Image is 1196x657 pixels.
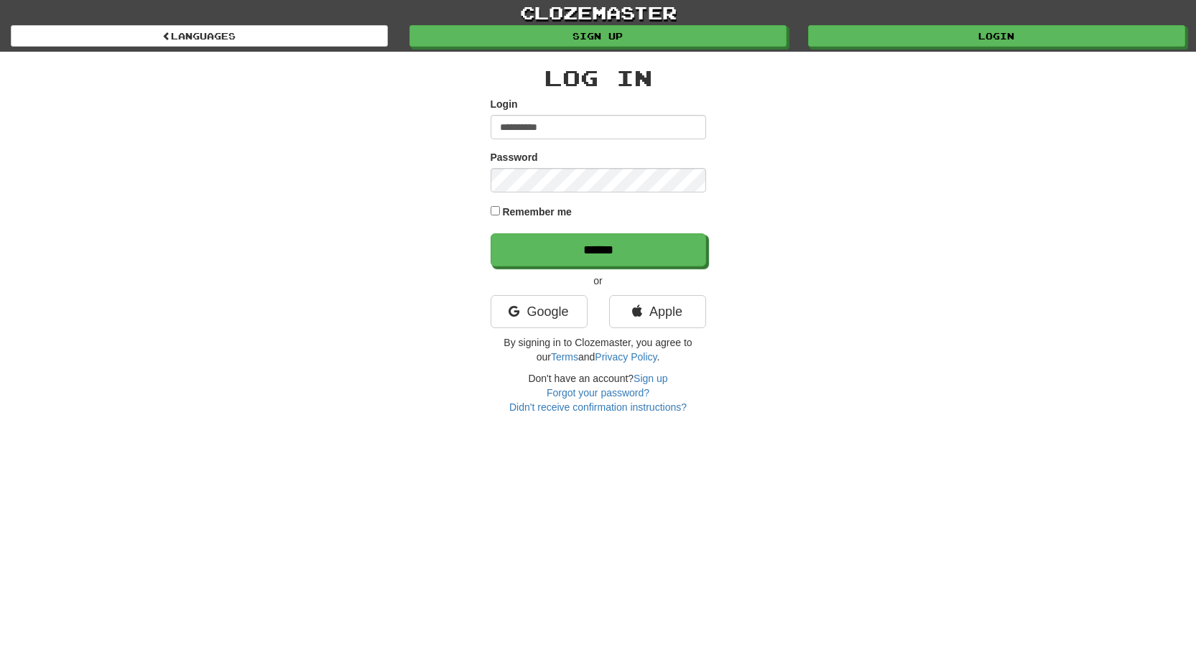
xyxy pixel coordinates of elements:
a: Google [491,295,588,328]
label: Remember me [502,205,572,219]
a: Didn't receive confirmation instructions? [509,401,687,413]
a: Languages [11,25,388,47]
a: Sign up [634,373,667,384]
a: Apple [609,295,706,328]
div: Don't have an account? [491,371,706,414]
a: Sign up [409,25,787,47]
h2: Log In [491,66,706,90]
p: By signing in to Clozemaster, you agree to our and . [491,335,706,364]
a: Privacy Policy [595,351,657,363]
p: or [491,274,706,288]
a: Forgot your password? [547,387,649,399]
a: Login [808,25,1185,47]
label: Login [491,97,518,111]
label: Password [491,150,538,164]
a: Terms [551,351,578,363]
